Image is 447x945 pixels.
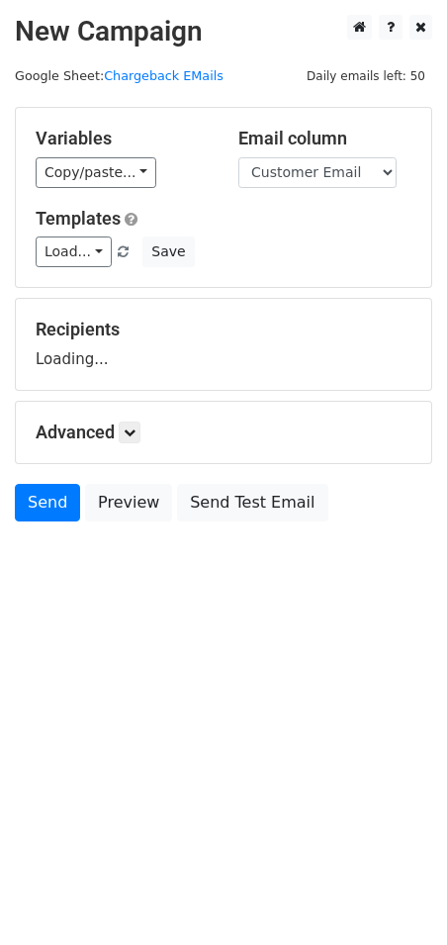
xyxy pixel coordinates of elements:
a: Send Test Email [177,484,327,521]
div: Loading... [36,319,411,370]
a: Copy/paste... [36,157,156,188]
h2: New Campaign [15,15,432,48]
a: Templates [36,208,121,229]
span: Daily emails left: 50 [300,65,432,87]
h5: Email column [238,128,411,149]
a: Preview [85,484,172,521]
h5: Variables [36,128,209,149]
a: Daily emails left: 50 [300,68,432,83]
small: Google Sheet: [15,68,223,83]
h5: Advanced [36,422,411,443]
h5: Recipients [36,319,411,340]
a: Chargeback EMails [104,68,223,83]
a: Load... [36,236,112,267]
button: Save [142,236,194,267]
a: Send [15,484,80,521]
